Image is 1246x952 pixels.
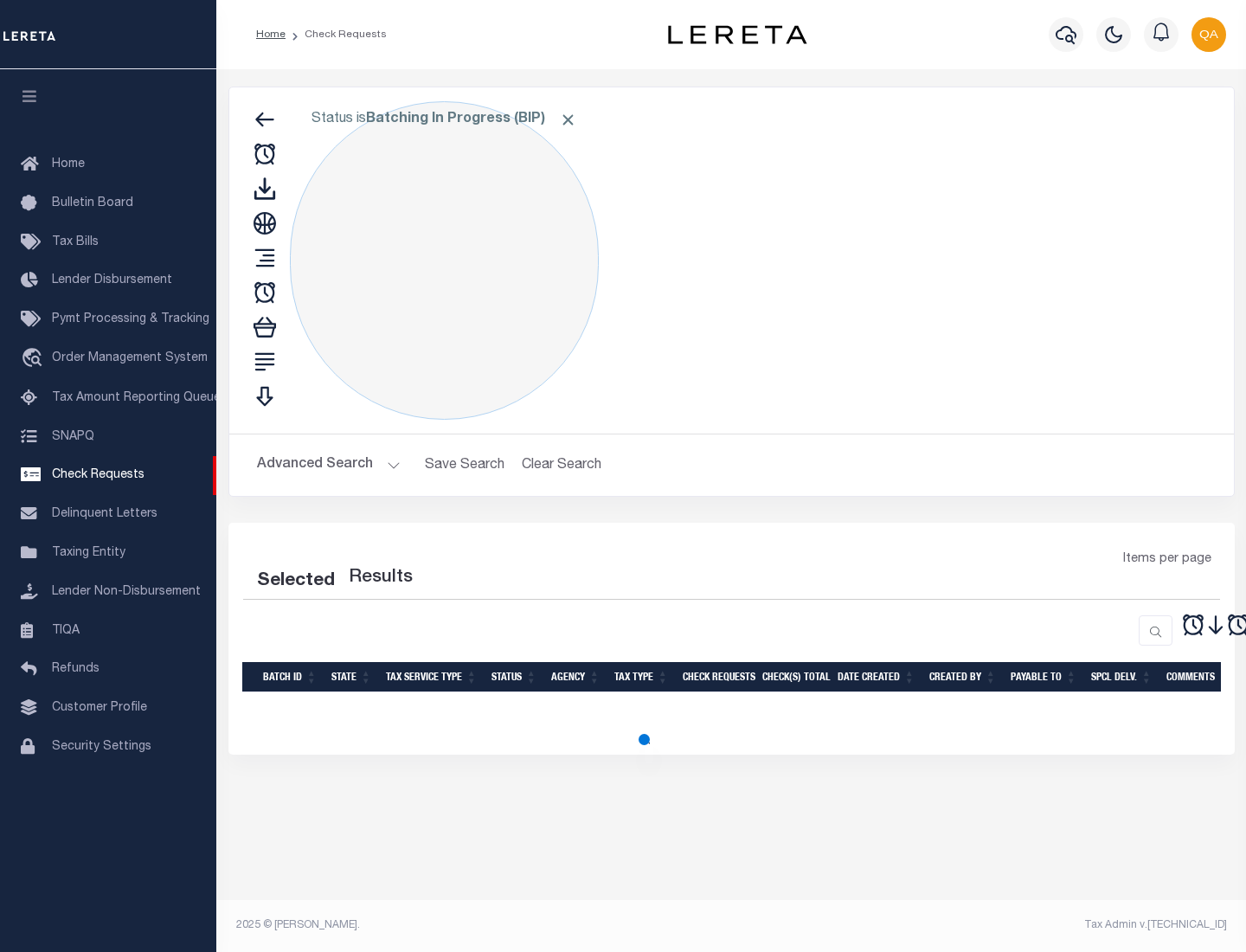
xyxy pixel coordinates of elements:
[515,448,609,482] button: Clear Search
[1191,17,1226,52] img: svg+xml;base64,PHN2ZyB4bWxucz0iaHR0cDovL3d3dy53My5vcmcvMjAwMC9zdmciIHBvaW50ZXItZXZlbnRzPSJub25lIi...
[755,662,831,692] th: Check(s) Total
[52,508,157,520] span: Delinquent Letters
[286,27,387,42] li: Check Requests
[676,662,755,692] th: Check Requests
[256,29,286,40] a: Home
[257,448,401,482] button: Advanced Search
[831,662,922,692] th: Date Created
[52,313,209,325] span: Pymt Processing & Tracking
[52,586,201,598] span: Lender Non-Disbursement
[1084,662,1159,692] th: Spcl Delv.
[52,274,172,286] span: Lender Disbursement
[52,392,221,404] span: Tax Amount Reporting Queue
[52,663,100,675] span: Refunds
[485,662,544,692] th: Status
[52,352,208,364] span: Order Management System
[256,662,324,692] th: Batch Id
[1123,550,1211,569] span: Items per page
[1004,662,1084,692] th: Payable To
[52,469,145,481] span: Check Requests
[290,101,599,420] div: Click to Edit
[607,662,676,692] th: Tax Type
[922,662,1004,692] th: Created By
[223,917,732,933] div: 2025 © [PERSON_NAME].
[52,741,151,753] span: Security Settings
[52,158,85,170] span: Home
[744,917,1227,933] div: Tax Admin v.[TECHNICAL_ID]
[544,662,607,692] th: Agency
[668,25,806,44] img: logo-dark.svg
[366,113,577,126] b: Batching In Progress (BIP)
[559,111,577,129] span: Click to Remove
[52,702,147,714] span: Customer Profile
[379,662,485,692] th: Tax Service Type
[324,662,379,692] th: State
[414,448,515,482] button: Save Search
[21,348,48,370] i: travel_explore
[52,624,80,636] span: TIQA
[1159,662,1237,692] th: Comments
[52,236,99,248] span: Tax Bills
[52,547,125,559] span: Taxing Entity
[52,430,94,442] span: SNAPQ
[257,568,335,595] div: Selected
[349,564,413,592] label: Results
[52,197,133,209] span: Bulletin Board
